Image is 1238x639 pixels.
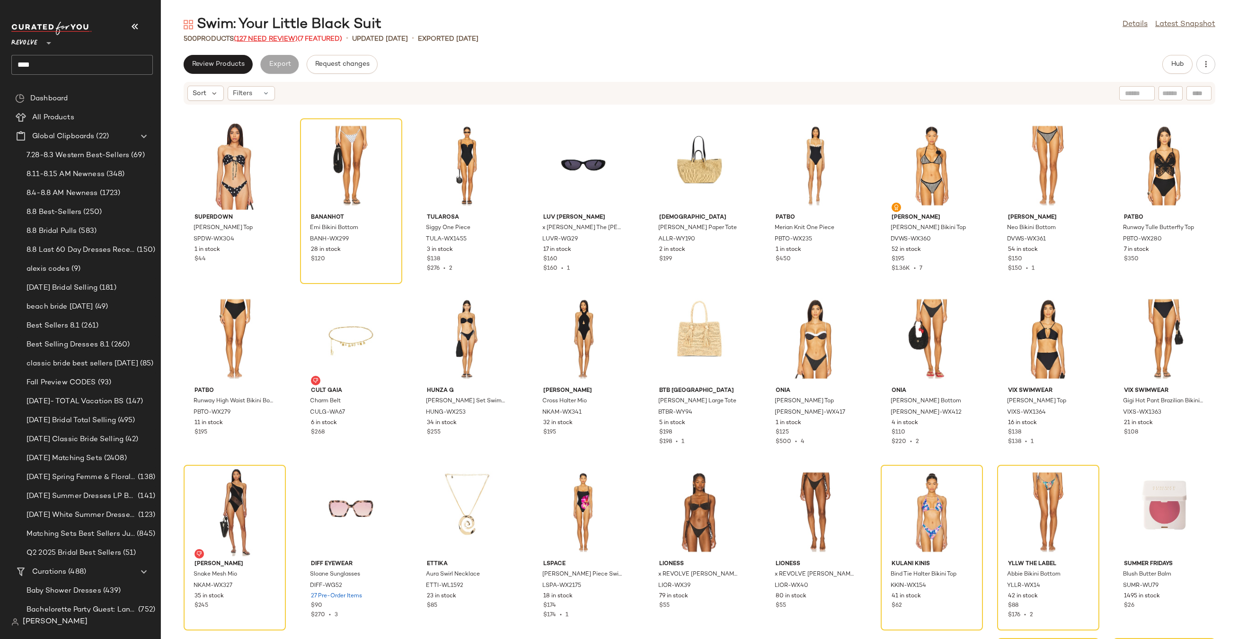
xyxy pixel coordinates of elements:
span: 7 in stock [1124,246,1149,254]
span: [DEMOGRAPHIC_DATA] [659,213,740,222]
span: (141) [136,491,155,502]
span: (752) [136,604,155,615]
span: $270 [311,612,325,618]
span: $44 [195,255,206,264]
span: $138 [427,255,440,264]
span: 1 in stock [195,246,220,254]
p: Exported [DATE] [418,34,478,44]
span: Gigi Hot Pant Brazilian Bikini Bottom [1123,397,1203,406]
span: (250) [81,207,102,218]
span: (51) [121,548,136,559]
span: [PERSON_NAME] Piece Swimsuit [542,570,623,579]
span: $125 [776,428,789,437]
span: BTBR-WY94 [658,408,692,417]
span: $500 [776,439,791,445]
span: [DATE] Matching Sets [27,453,102,464]
span: (85) [138,358,154,369]
span: • [412,33,414,44]
span: LSPACE [543,560,624,568]
span: $55 [659,602,670,610]
img: DVWS-WX361_V1.jpg [1000,122,1096,210]
span: Ettika [427,560,507,568]
span: (150) [135,245,155,256]
span: [PERSON_NAME] [543,387,624,395]
span: LIOR-WX39 [658,582,690,590]
span: (147) [124,396,143,407]
img: SUMR-WU79_V1.jpg [1116,468,1212,556]
span: (495) [116,415,135,426]
span: [DATE] Classic Bride Selling [27,434,124,445]
img: CULG-WA67_V1.jpg [303,295,399,383]
span: DIFF-WG52 [310,582,342,590]
span: x [PERSON_NAME] The [PERSON_NAME] [542,224,623,232]
span: $160 [543,255,557,264]
span: $198 [659,439,672,445]
span: [PERSON_NAME] Top [1007,397,1066,406]
img: PBTO-WX279_V1.jpg [187,295,283,383]
span: Tularosa [427,213,507,222]
span: CULG-WA67 [310,408,345,417]
img: VIXS-WX1363_V1.jpg [1116,295,1212,383]
span: 1 [1031,439,1034,445]
span: classic bride best sellers [DATE] [27,358,138,369]
span: 1 in stock [776,419,801,427]
span: [DATE]- TOTAL Vacation BS [27,396,124,407]
span: LIONESS [776,560,856,568]
button: Review Products [184,55,253,74]
span: 8.8 Bridal Pulls [27,226,77,237]
img: svg%3e [11,618,19,626]
span: Siggy One Piece [426,224,470,232]
span: (348) [105,169,125,180]
span: All Products [32,112,74,123]
span: [PERSON_NAME] [23,616,88,628]
span: Curations [32,567,66,577]
span: beach bride [DATE] [27,302,93,312]
span: PatBO [195,387,275,395]
span: (7 Featured) [298,35,342,43]
span: $176 [1008,612,1020,618]
span: [PERSON_NAME] Set Swimsuit [426,397,506,406]
span: $450 [776,255,791,264]
span: 7.28-8.3 Western Best-Sellers [27,150,129,161]
span: Best Selling Dresses 8.1 [27,339,109,350]
span: BANH-WX299 [310,235,349,244]
a: Details [1123,19,1148,30]
span: Cross Halter Mio [542,397,587,406]
span: Runway Tulle Butterfly Top [1123,224,1194,232]
span: (439) [101,586,121,596]
span: Emi Bikini Bottom [310,224,358,232]
span: $276 [427,266,440,272]
span: superdown [195,213,275,222]
span: [DATE] Summer Dresses LP Best-Sellers [27,491,136,502]
img: PBTO-WX235_V1.jpg [768,122,864,210]
span: (9) [70,264,80,275]
span: TULA-WX1455 [426,235,467,244]
span: • [557,266,567,272]
span: $88 [1008,602,1018,610]
span: 8.4-8.8 AM Newness [27,188,98,199]
span: SPDW-WX304 [194,235,234,244]
span: PBTO-WX235 [775,235,812,244]
span: Aura Swirl Necklace [426,570,480,579]
span: 52 in stock [892,246,921,254]
span: [PERSON_NAME] Bikini Top [891,224,966,232]
span: • [1022,266,1032,272]
span: (93) [96,377,112,388]
span: Q2 2025 Bridal Best Sellers [27,548,121,559]
span: LSPA-WX2175 [542,582,581,590]
span: [PERSON_NAME]-WX412 [891,408,962,417]
span: (138) [136,472,155,483]
span: (260) [109,339,130,350]
span: PatBO [776,213,856,222]
span: $198 [659,428,672,437]
span: Hub [1171,61,1184,68]
img: KKIN-WX154_V1.jpg [884,468,980,556]
span: Merian Knit One Piece [775,224,834,232]
span: Dashboard [30,93,68,104]
span: [PERSON_NAME] [195,560,275,568]
span: Baby Shower Dresses [27,586,101,596]
span: [PERSON_NAME] [892,213,972,222]
span: x REVOLVE [PERSON_NAME] Bikini Top [658,570,739,579]
img: DIFF-WG52_V1.jpg [303,468,399,556]
span: • [440,266,449,272]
